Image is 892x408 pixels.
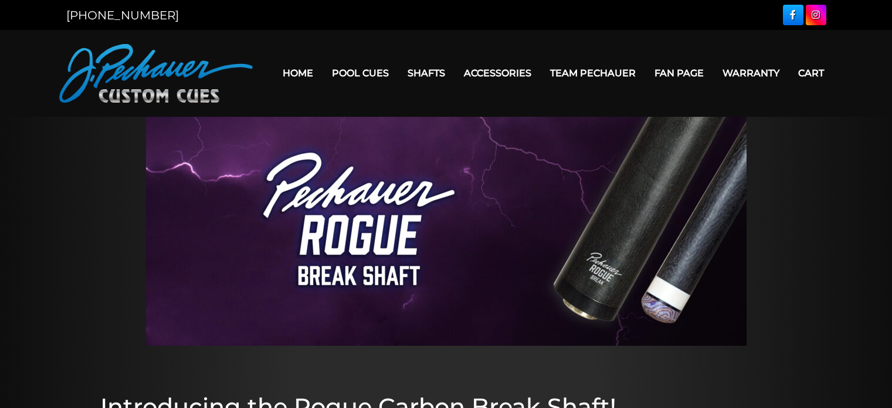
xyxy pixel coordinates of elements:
a: Warranty [713,58,789,88]
a: Pool Cues [323,58,398,88]
img: Pechauer Custom Cues [59,44,253,103]
a: Accessories [455,58,541,88]
a: Fan Page [645,58,713,88]
a: Home [273,58,323,88]
a: Cart [789,58,833,88]
a: Team Pechauer [541,58,645,88]
a: Shafts [398,58,455,88]
a: [PHONE_NUMBER] [66,8,179,22]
